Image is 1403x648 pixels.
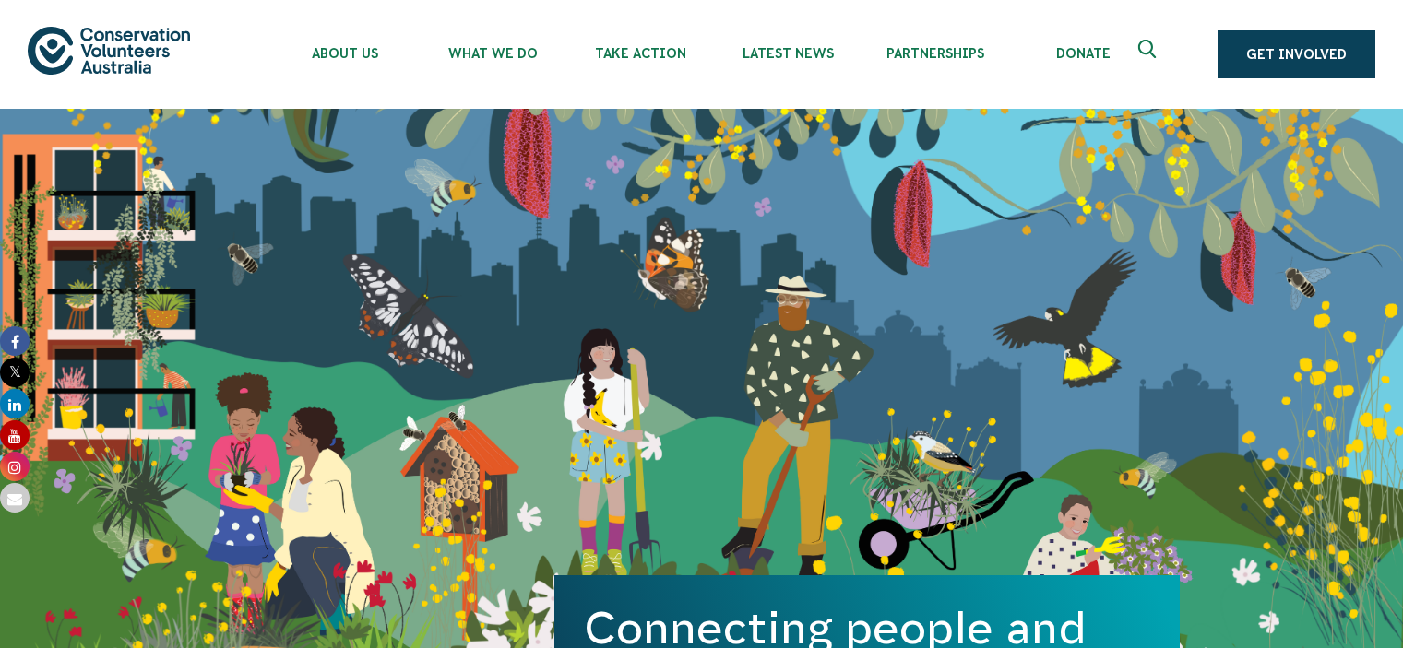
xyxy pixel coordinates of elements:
span: Donate [1009,46,1157,61]
span: Latest News [714,46,862,61]
span: What We Do [419,46,566,61]
span: Partnerships [862,46,1009,61]
span: Take Action [566,46,714,61]
img: logo.svg [28,27,190,74]
a: Get Involved [1218,30,1375,78]
span: Expand search box [1138,40,1161,69]
button: Expand search box Close search box [1127,32,1171,77]
span: About Us [271,46,419,61]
